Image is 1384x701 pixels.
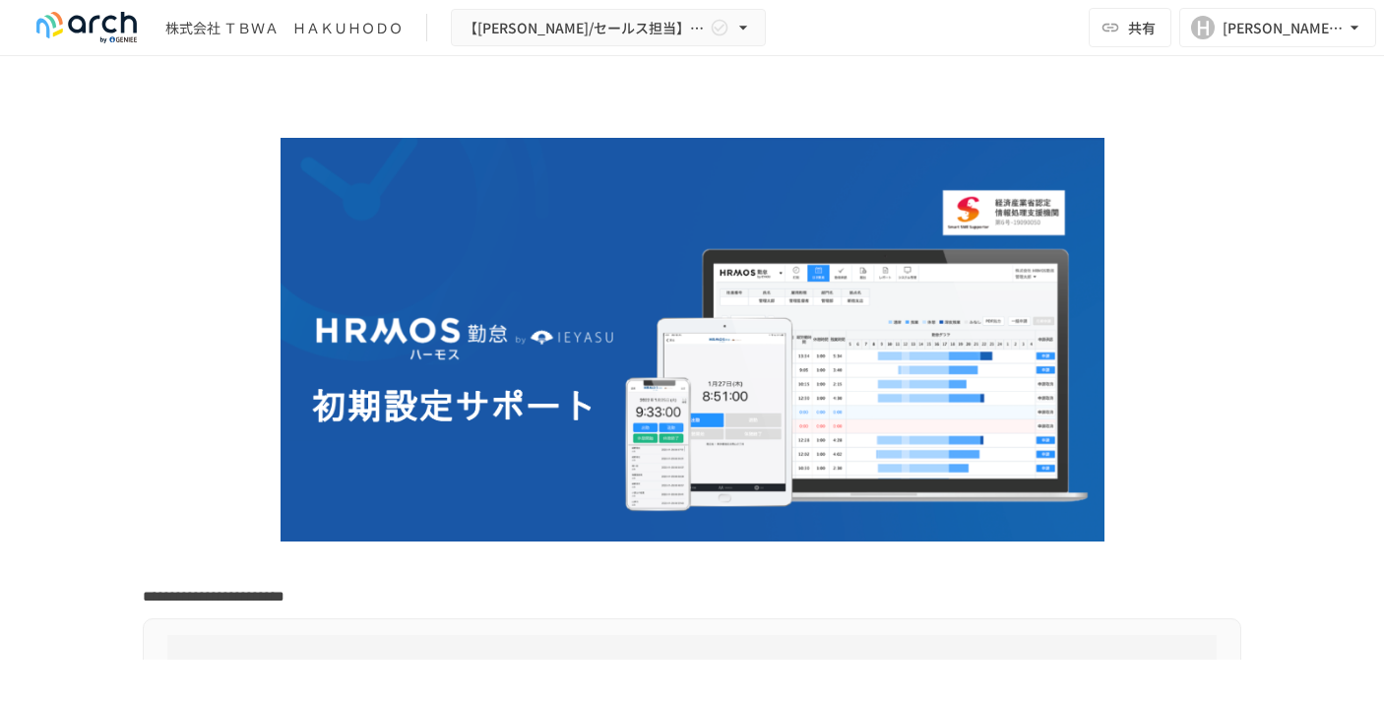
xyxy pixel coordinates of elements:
button: H[PERSON_NAME][EMAIL_ADDRESS][DOMAIN_NAME] [1179,8,1376,47]
div: 株式会社 ＴＢＷＡ ＨＡＫＵＨＯＤＯ [165,18,403,38]
img: GdztLVQAPnGLORo409ZpmnRQckwtTrMz8aHIKJZF2AQ [281,138,1104,542]
span: 共有 [1128,17,1156,38]
span: 【[PERSON_NAME]/セールス担当】株式会社 ＴＢＷＡ ＨＡＫＵＨＯＤＯ様_初期設定サポート [464,16,706,40]
img: logo-default@2x-9cf2c760.svg [24,12,150,43]
button: 【[PERSON_NAME]/セールス担当】株式会社 ＴＢＷＡ ＨＡＫＵＨＯＤＯ様_初期設定サポート [451,9,766,47]
button: 共有 [1089,8,1171,47]
div: H [1191,16,1215,39]
div: [PERSON_NAME][EMAIL_ADDRESS][DOMAIN_NAME] [1223,16,1345,40]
